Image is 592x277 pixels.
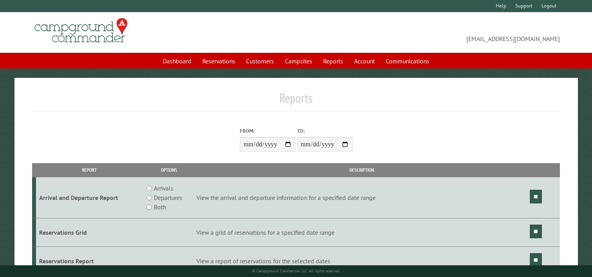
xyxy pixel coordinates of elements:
[318,54,348,68] a: Reports
[280,54,317,68] a: Campsites
[297,127,353,135] label: To:
[154,202,166,212] label: Both
[240,127,295,135] label: From:
[252,268,340,273] small: © Campground Commander LLC. All rights reserved.
[154,183,173,193] label: Arrivals
[36,163,143,177] th: Report
[36,177,143,218] td: Arrival and Departure Report
[241,54,279,68] a: Customers
[198,54,240,68] a: Reservations
[32,15,130,46] img: Campground Commander
[296,22,560,43] span: [EMAIL_ADDRESS][DOMAIN_NAME]
[195,163,529,177] th: Description
[32,90,560,112] h1: Reports
[36,246,143,275] td: Reservations Report
[381,54,434,68] a: Communications
[154,193,182,202] label: Departures
[195,218,529,247] td: View a grid of reservations for a specified date range
[158,54,196,68] a: Dashboard
[143,163,195,177] th: Options
[195,246,529,275] td: View a report of reservations for the selected dates
[36,218,143,247] td: Reservations Grid
[195,177,529,218] td: View the arrival and departure information for a specified date range
[349,54,380,68] a: Account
